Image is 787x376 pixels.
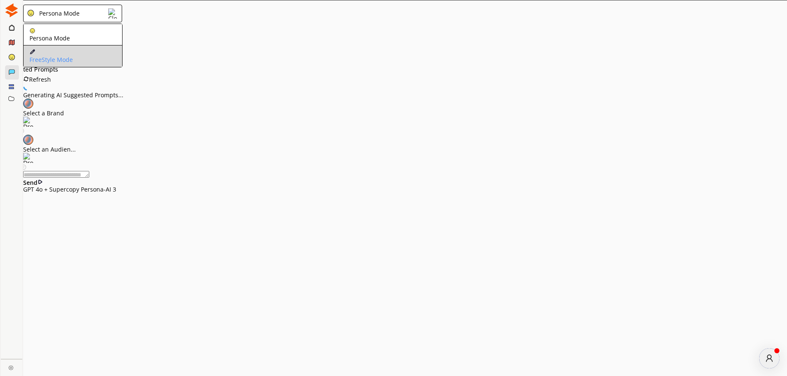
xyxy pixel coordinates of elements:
div: SuperChat [23,48,787,54]
img: Close [27,9,35,17]
p: New Chat [23,33,787,40]
div: Select a Brand [23,110,787,117]
a: Close [1,359,22,374]
b: Send [23,179,37,187]
p: Persona Mode [29,35,70,42]
img: Audience Icon [23,135,33,145]
img: Tooltip Icon [21,165,26,170]
img: Brand Icon [23,99,33,109]
img: Close [29,49,35,55]
img: Dropdown Icon [23,153,33,163]
div: atlas-message-author-avatar [759,348,779,368]
img: Close [29,28,35,34]
div: Select an Audien... [23,146,787,153]
img: Refresh [23,76,29,82]
img: Close [108,8,118,19]
img: Close [5,3,19,17]
img: Close [23,83,31,91]
img: Dropdown Icon [23,117,33,127]
img: Close [37,179,43,185]
button: atlas-launcher [759,348,779,368]
div: Persona Mode [36,10,80,17]
div: Generating AI Suggested Prompts... [23,92,787,99]
p: FreeStyle Mode [29,56,73,63]
div: Refresh [23,76,787,83]
img: Close [8,365,13,370]
p: GPT 4o + Supercopy Persona-AI 3 [23,186,787,193]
